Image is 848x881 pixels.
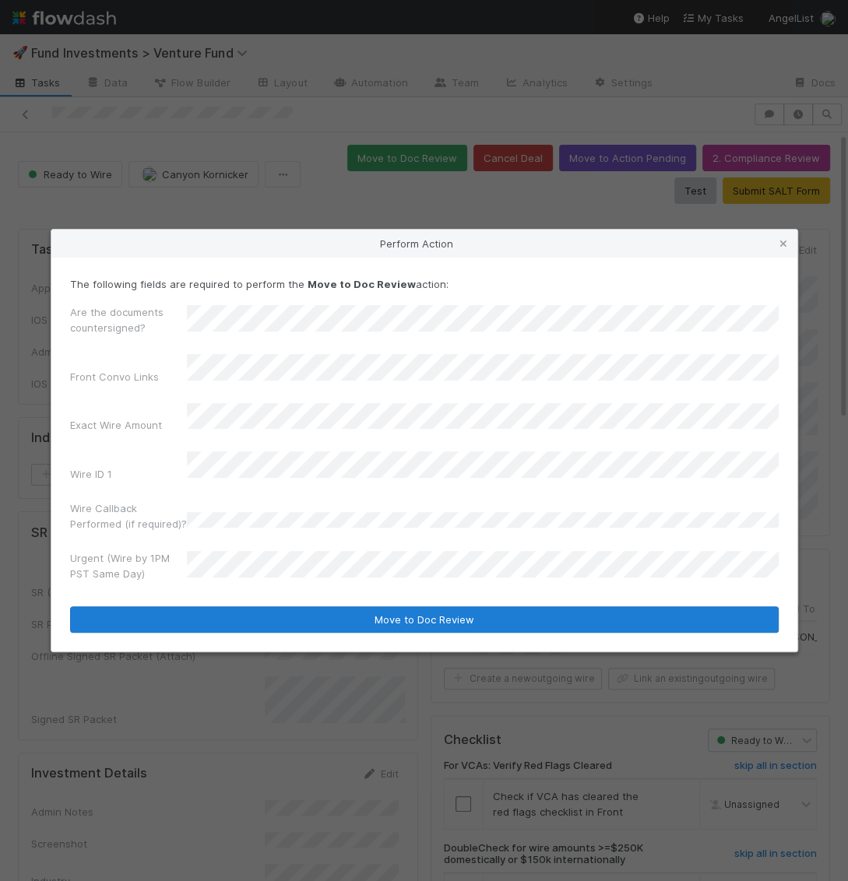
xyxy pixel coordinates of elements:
[70,417,162,433] label: Exact Wire Amount
[308,278,416,290] strong: Move to Doc Review
[70,500,187,532] label: Wire Callback Performed (if required)?
[70,466,112,482] label: Wire ID 1
[70,276,779,292] p: The following fields are required to perform the action:
[70,550,187,581] label: Urgent (Wire by 1PM PST Same Day)
[70,606,779,633] button: Move to Doc Review
[70,369,159,384] label: Front Convo Links
[70,304,187,335] label: Are the documents countersigned?
[51,230,797,258] div: Perform Action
